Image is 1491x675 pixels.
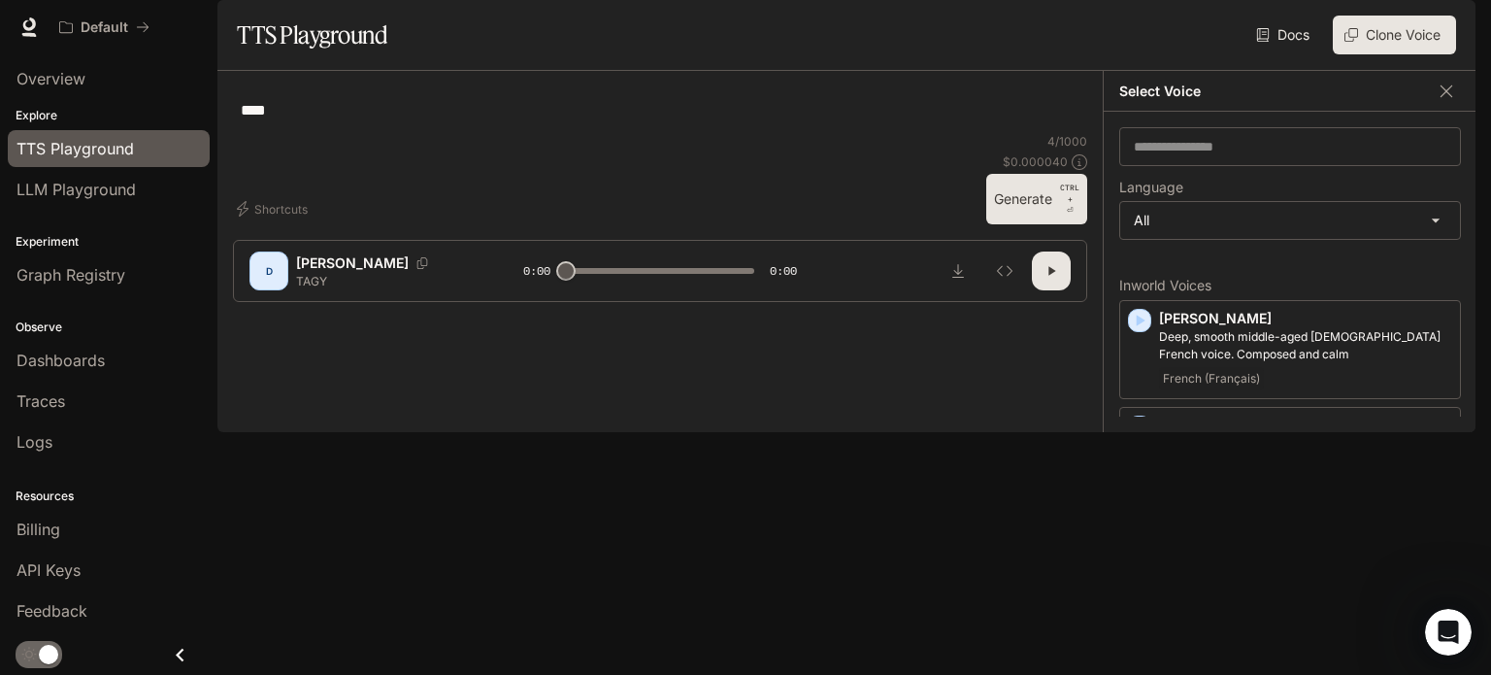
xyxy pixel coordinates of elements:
p: CTRL + [1060,182,1079,205]
iframe: Intercom live chat [1425,609,1472,656]
span: French (Français) [1159,367,1264,390]
a: Docs [1252,16,1317,54]
p: [PERSON_NAME] [1159,416,1452,435]
button: Download audio [939,252,977,290]
p: [PERSON_NAME] [296,253,409,273]
p: Default [81,19,128,36]
button: Clone Voice [1333,16,1456,54]
p: 4 / 1000 [1047,133,1087,150]
span: 0:00 [523,261,550,281]
p: Inworld Voices [1119,279,1461,292]
p: TAGY [296,273,477,289]
p: Language [1119,181,1183,194]
div: All [1120,202,1460,239]
button: GenerateCTRL +⏎ [986,174,1087,224]
button: All workspaces [50,8,158,47]
h1: TTS Playground [237,16,387,54]
p: ⏎ [1060,182,1079,217]
button: Inspect [985,252,1024,290]
p: [PERSON_NAME] [1159,309,1452,328]
span: 0:00 [770,261,797,281]
p: Deep, smooth middle-aged male French voice. Composed and calm [1159,328,1452,363]
div: D [253,255,284,287]
p: $ 0.000040 [1003,153,1068,170]
button: Copy Voice ID [409,257,436,269]
button: Shortcuts [233,193,315,224]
